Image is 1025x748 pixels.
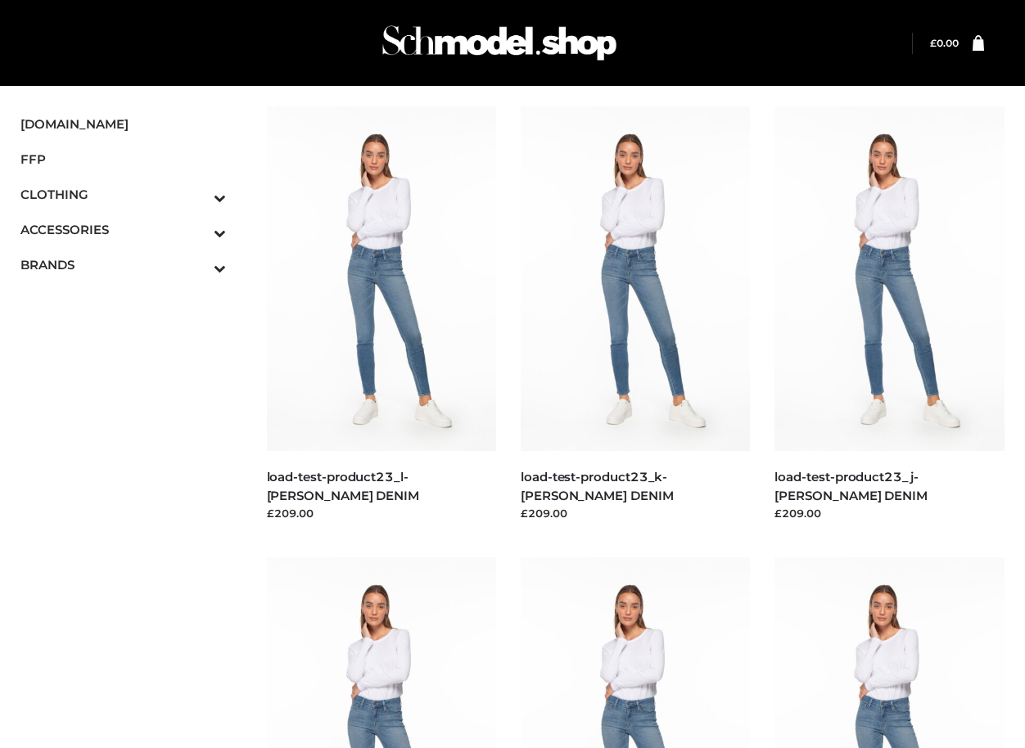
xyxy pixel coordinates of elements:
[20,150,226,169] span: FFP
[930,37,959,49] a: £0.00
[20,255,226,274] span: BRANDS
[377,11,622,75] img: Schmodel Admin 964
[20,106,226,142] a: [DOMAIN_NAME]
[521,469,674,503] a: load-test-product23_k-[PERSON_NAME] DENIM
[20,115,226,133] span: [DOMAIN_NAME]
[169,247,226,282] button: Toggle Submenu
[774,469,928,503] a: load-test-product23_j-[PERSON_NAME] DENIM
[930,37,959,49] bdi: 0.00
[521,505,750,521] div: £209.00
[20,185,226,204] span: CLOTHING
[267,469,420,503] a: load-test-product23_l-[PERSON_NAME] DENIM
[774,505,1004,521] div: £209.00
[20,220,226,239] span: ACCESSORIES
[20,247,226,282] a: BRANDSToggle Submenu
[20,212,226,247] a: ACCESSORIESToggle Submenu
[20,177,226,212] a: CLOTHINGToggle Submenu
[169,177,226,212] button: Toggle Submenu
[20,142,226,177] a: FFP
[930,37,937,49] span: £
[267,505,496,521] div: £209.00
[169,212,226,247] button: Toggle Submenu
